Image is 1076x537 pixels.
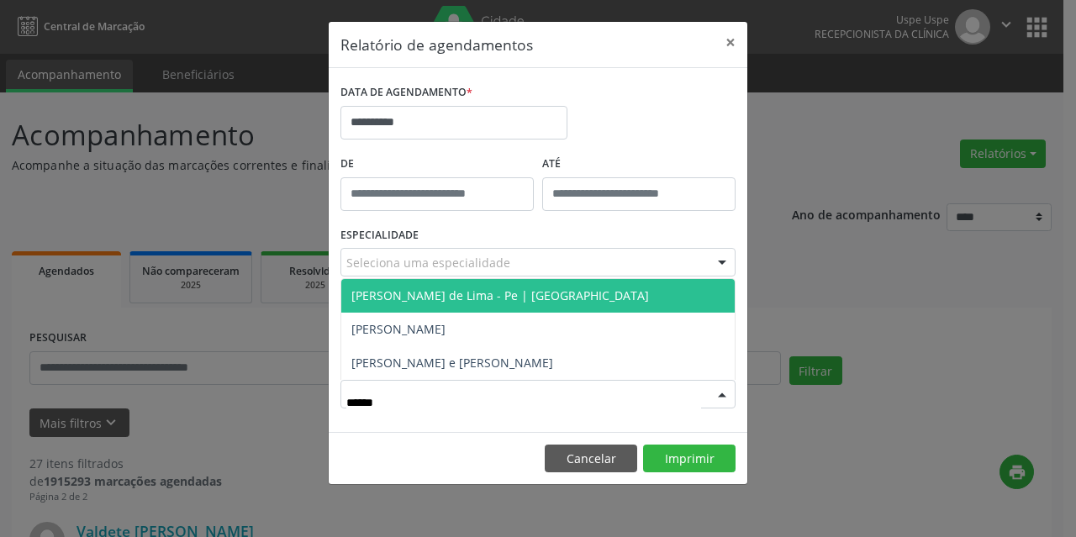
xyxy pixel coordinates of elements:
[340,34,533,55] h5: Relatório de agendamentos
[643,445,736,473] button: Imprimir
[346,254,510,271] span: Seleciona uma especialidade
[351,321,446,337] span: [PERSON_NAME]
[542,151,736,177] label: ATÉ
[351,355,553,371] span: [PERSON_NAME] e [PERSON_NAME]
[340,151,534,177] label: De
[340,80,472,106] label: DATA DE AGENDAMENTO
[545,445,637,473] button: Cancelar
[351,287,649,303] span: [PERSON_NAME] de Lima - Pe | [GEOGRAPHIC_DATA]
[714,22,747,63] button: Close
[340,223,419,249] label: ESPECIALIDADE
